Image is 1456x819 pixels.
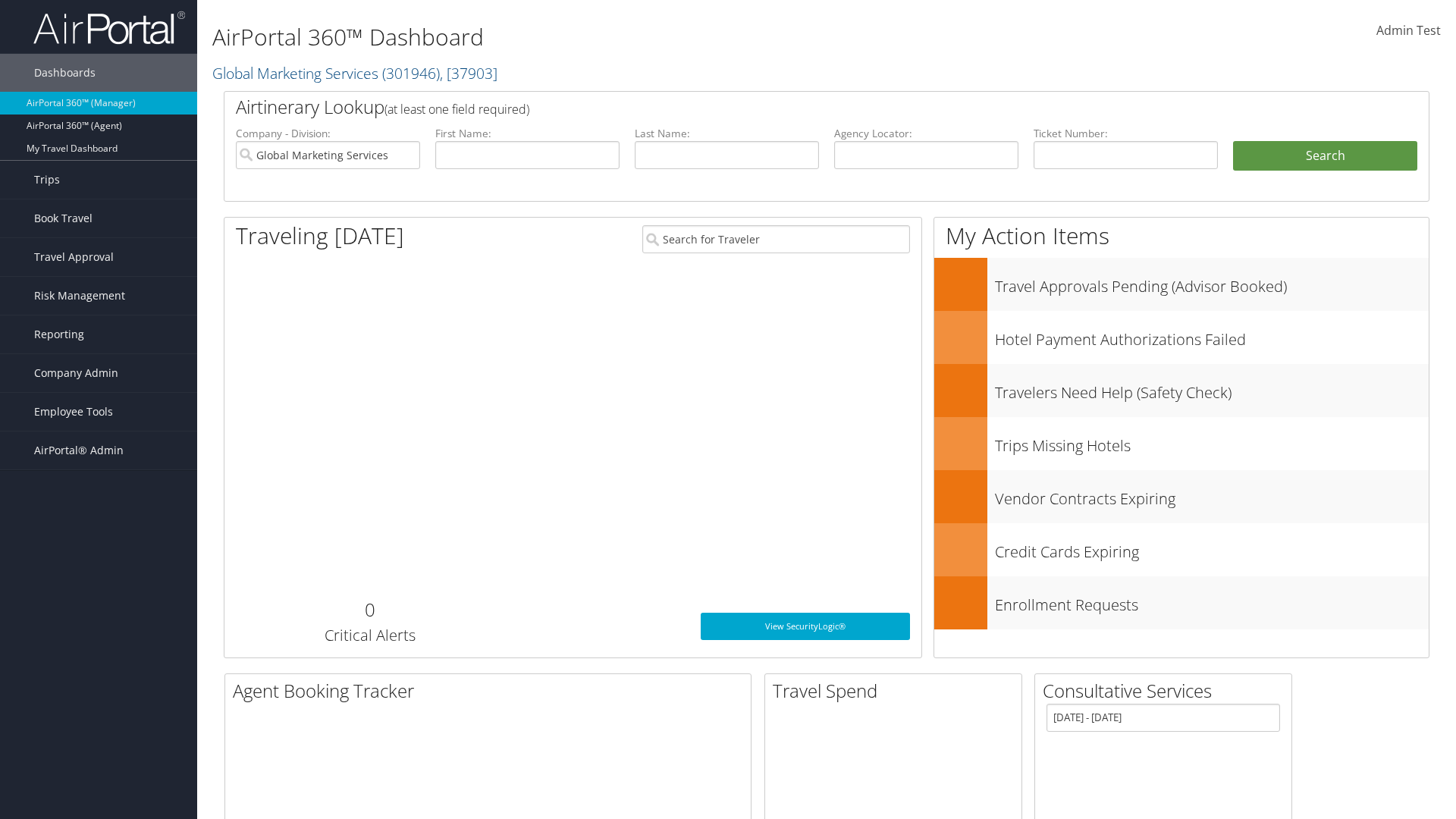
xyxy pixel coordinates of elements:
a: Hotel Payment Authorizations Failed [934,311,1429,364]
span: Company Admin [34,354,118,392]
label: Last Name: [635,126,819,141]
h2: Agent Booking Tracker [233,678,751,704]
span: , [ 37903 ] [440,63,497,83]
h3: Credit Cards Expiring [995,534,1429,563]
h3: Vendor Contracts Expiring [995,481,1429,510]
span: Dashboards [34,54,96,92]
h1: Traveling [DATE] [236,220,404,252]
img: airportal-logo.png [33,10,185,45]
h3: Travel Approvals Pending (Advisor Booked) [995,268,1429,297]
span: Reporting [34,315,84,353]
span: (at least one field required) [384,101,529,118]
label: Company - Division: [236,126,420,141]
h3: Critical Alerts [236,625,504,646]
span: Employee Tools [34,393,113,431]
h3: Enrollment Requests [995,587,1429,616]
a: Trips Missing Hotels [934,417,1429,470]
h2: 0 [236,597,504,623]
span: Admin Test [1376,22,1441,39]
a: Vendor Contracts Expiring [934,470,1429,523]
h2: Consultative Services [1043,678,1291,704]
label: First Name: [435,126,620,141]
span: AirPortal® Admin [34,431,124,469]
a: Enrollment Requests [934,576,1429,629]
a: Travelers Need Help (Safety Check) [934,364,1429,417]
label: Ticket Number: [1034,126,1218,141]
span: Risk Management [34,277,125,315]
input: Search for Traveler [642,225,910,253]
a: Credit Cards Expiring [934,523,1429,576]
h3: Trips Missing Hotels [995,428,1429,457]
span: Book Travel [34,199,93,237]
h1: My Action Items [934,220,1429,252]
a: Travel Approvals Pending (Advisor Booked) [934,258,1429,311]
h3: Hotel Payment Authorizations Failed [995,322,1429,350]
h3: Travelers Need Help (Safety Check) [995,375,1429,403]
h2: Airtinerary Lookup [236,94,1317,120]
button: Search [1233,141,1417,171]
h2: Travel Spend [773,678,1021,704]
label: Agency Locator: [834,126,1018,141]
span: Travel Approval [34,238,114,276]
a: View SecurityLogic® [701,613,910,640]
span: Trips [34,161,60,199]
h1: AirPortal 360™ Dashboard [212,21,1031,53]
a: Admin Test [1376,8,1441,55]
a: Global Marketing Services [212,63,497,83]
span: ( 301946 ) [382,63,440,83]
